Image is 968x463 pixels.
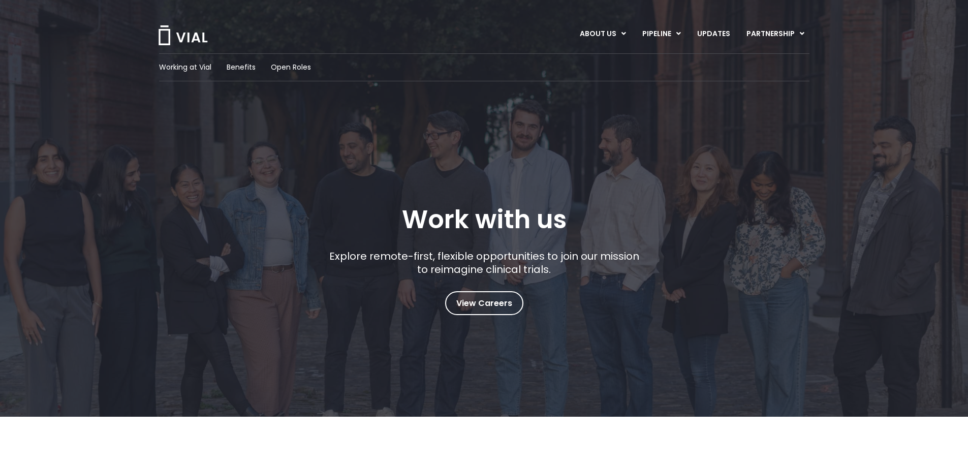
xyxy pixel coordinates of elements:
a: ABOUT USMenu Toggle [572,25,634,43]
a: PIPELINEMenu Toggle [634,25,689,43]
h1: Work with us [402,205,567,234]
a: Open Roles [271,62,311,73]
a: View Careers [445,291,523,315]
img: Vial Logo [158,25,208,45]
span: View Careers [456,297,512,310]
a: Benefits [227,62,256,73]
p: Explore remote-first, flexible opportunities to join our mission to reimagine clinical trials. [325,250,643,276]
a: UPDATES [689,25,738,43]
a: PARTNERSHIPMenu Toggle [738,25,813,43]
a: Working at Vial [159,62,211,73]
